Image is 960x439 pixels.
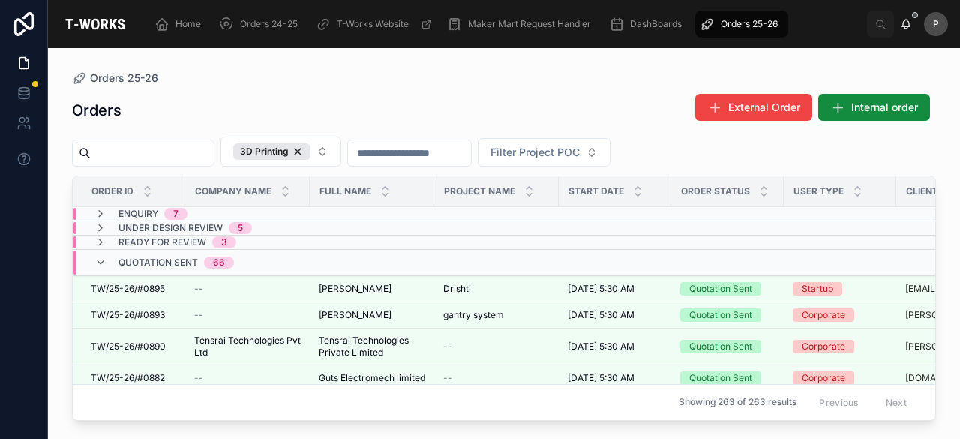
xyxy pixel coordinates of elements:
span: [DATE] 5:30 AM [568,283,634,295]
span: Ready for Review [118,236,206,248]
div: Quotation Sent [689,340,752,353]
span: Filter Project POC [490,145,580,160]
a: Orders 25-26 [695,11,788,38]
span: [PERSON_NAME] [319,309,391,321]
span: Project Name [444,185,515,197]
a: gantry system [443,309,550,321]
span: gantry system [443,309,504,321]
span: Maker Mart Request Handler [468,18,591,30]
span: Drishti [443,283,471,295]
span: [DATE] 5:30 AM [568,341,634,353]
a: Corporate [793,340,887,353]
button: Internal order [818,94,930,121]
span: Showing 263 of 263 results [679,397,796,409]
a: Tensrai Technologies Pvt Ltd [194,335,301,359]
div: 7 [173,208,178,220]
span: TW/25-26/#0890 [91,341,166,353]
span: Internal order [851,100,918,115]
span: -- [194,309,203,321]
a: [PERSON_NAME] [319,283,425,295]
button: Select Button [478,138,610,167]
a: TW/25-26/#0895 [91,283,176,295]
span: User Type [793,185,844,197]
span: Order Status [681,185,750,197]
a: -- [194,372,301,384]
span: External Order [728,100,800,115]
div: Corporate [802,340,845,353]
span: Home [175,18,201,30]
span: TW/25-26/#0893 [91,309,165,321]
div: 5 [238,222,243,234]
h1: Orders [72,100,121,121]
a: -- [443,341,550,353]
span: TW/25-26/#0895 [91,283,165,295]
span: T-Works Website [337,18,409,30]
a: Quotation Sent [680,308,775,322]
span: Orders 24-25 [240,18,298,30]
a: Orders 24-25 [214,11,308,38]
a: Corporate [793,371,887,385]
span: Under Design Review [118,222,223,234]
a: TW/25-26/#0890 [91,341,176,353]
span: -- [194,283,203,295]
a: -- [194,309,301,321]
span: Enquiry [118,208,158,220]
a: Home [150,11,211,38]
div: scrollable content [142,8,867,41]
div: 3D Printing [233,143,310,160]
a: -- [443,372,550,384]
button: Select Button [220,137,341,167]
a: TW/25-26/#0882 [91,372,176,384]
div: Startup [802,282,833,296]
span: -- [443,341,452,353]
a: [DATE] 5:30 AM [568,372,662,384]
a: -- [194,283,301,295]
span: P [933,18,939,30]
div: Corporate [802,308,845,322]
span: Order ID [91,185,133,197]
div: Quotation Sent [689,308,752,322]
span: -- [194,372,203,384]
span: [DATE] 5:30 AM [568,309,634,321]
a: T-Works Website [311,11,439,38]
div: Quotation Sent [689,282,752,296]
button: External Order [695,94,812,121]
div: Corporate [802,371,845,385]
span: Quotation Sent [118,257,198,269]
span: DashBoards [630,18,682,30]
a: DashBoards [604,11,692,38]
a: Maker Mart Request Handler [442,11,601,38]
a: Corporate [793,308,887,322]
a: [DATE] 5:30 AM [568,341,662,353]
span: Orders 25-26 [721,18,778,30]
a: Quotation Sent [680,282,775,296]
a: [DATE] 5:30 AM [568,309,662,321]
span: [DATE] 5:30 AM [568,372,634,384]
span: Full Name [319,185,371,197]
img: App logo [60,12,130,36]
span: [PERSON_NAME] [319,283,391,295]
a: TW/25-26/#0893 [91,309,176,321]
a: [DATE] 5:30 AM [568,283,662,295]
button: Unselect I_3_D_PRINTING [233,143,310,160]
a: Startup [793,282,887,296]
div: 3 [221,236,227,248]
a: Drishti [443,283,550,295]
a: Guts Electromech limited [319,372,425,384]
span: Start Date [568,185,624,197]
div: Quotation Sent [689,371,752,385]
a: Tensrai Technologies Private Limited [319,335,425,359]
a: [PERSON_NAME] [319,309,425,321]
span: TW/25-26/#0882 [91,372,165,384]
a: Quotation Sent [680,340,775,353]
div: 66 [213,257,225,269]
a: Orders 25-26 [72,71,158,86]
span: Orders 25-26 [90,71,158,86]
span: -- [443,372,452,384]
span: Company Name [195,185,271,197]
a: Quotation Sent [680,371,775,385]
